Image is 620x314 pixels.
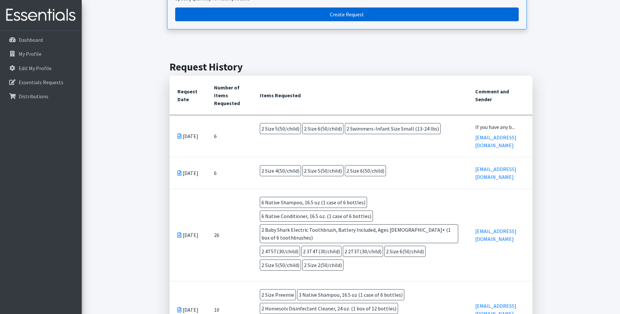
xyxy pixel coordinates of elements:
[260,211,373,222] span: 6 Native Conditioner, 16.5 oz. (1 case of 6 bottles)
[475,166,516,180] a: [EMAIL_ADDRESS][DOMAIN_NAME]
[206,76,252,115] th: Number of Items Requested
[260,246,300,257] span: 2 4T5T(30/child)
[19,65,52,71] p: Edit My Profile
[301,246,342,257] span: 2 3T4T(30/child)
[384,246,426,257] span: 2 Size 6(50/child)
[3,33,79,46] a: Dashboard
[252,76,467,115] th: Items Requested
[475,228,516,242] a: [EMAIL_ADDRESS][DOMAIN_NAME]
[343,246,383,257] span: 2 2T3T(30/child)
[260,165,301,176] span: 2 Size 4(50/child)
[3,90,79,103] a: Distributions
[175,8,519,21] a: Create a request by quantity
[206,189,252,281] td: 26
[170,76,207,115] th: Request Date
[297,289,404,300] span: 3 Native Shampoo, 16.5 oz (1 case of 6 bottles)
[260,224,458,243] span: 2 Baby Shark Electric Toothbrush, Battery Included, Ages [DEMOGRAPHIC_DATA]+ (1 box of 6 toothbru...
[3,76,79,89] a: Essentials Requests
[345,123,441,134] span: 2 Swimmers-Infant Size Small (13-24 lbs)
[475,134,516,149] a: [EMAIL_ADDRESS][DOMAIN_NAME]
[3,4,79,26] img: HumanEssentials
[206,115,252,157] td: 6
[345,165,386,176] span: 2 Size 6(50/child)
[302,259,344,271] span: 2 Size 2(50/child)
[260,123,301,134] span: 2 Size 5(50/child)
[170,61,532,73] h2: Request History
[260,259,301,271] span: 2 Size 5(50/child)
[475,123,524,131] div: If you have any b...
[302,165,344,176] span: 2 Size 5(50/child)
[19,93,48,100] p: Distributions
[3,62,79,75] a: Edit My Profile
[260,197,367,208] span: 6 Native Shampoo, 16.5 oz (1 case of 6 bottles)
[19,37,43,43] p: Dashboard
[260,303,398,314] span: 2 Homesolv Disinfectant Cleaner, 24 oz. (1 box of 12 bottles)
[467,76,532,115] th: Comment and Sender
[19,79,63,86] p: Essentials Requests
[206,157,252,189] td: 6
[170,115,207,157] td: [DATE]
[3,47,79,60] a: My Profile
[302,123,344,134] span: 2 Size 6(50/child)
[260,289,296,300] span: 2 Size Preemie
[170,189,207,281] td: [DATE]
[170,157,207,189] td: [DATE]
[19,51,42,57] p: My Profile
